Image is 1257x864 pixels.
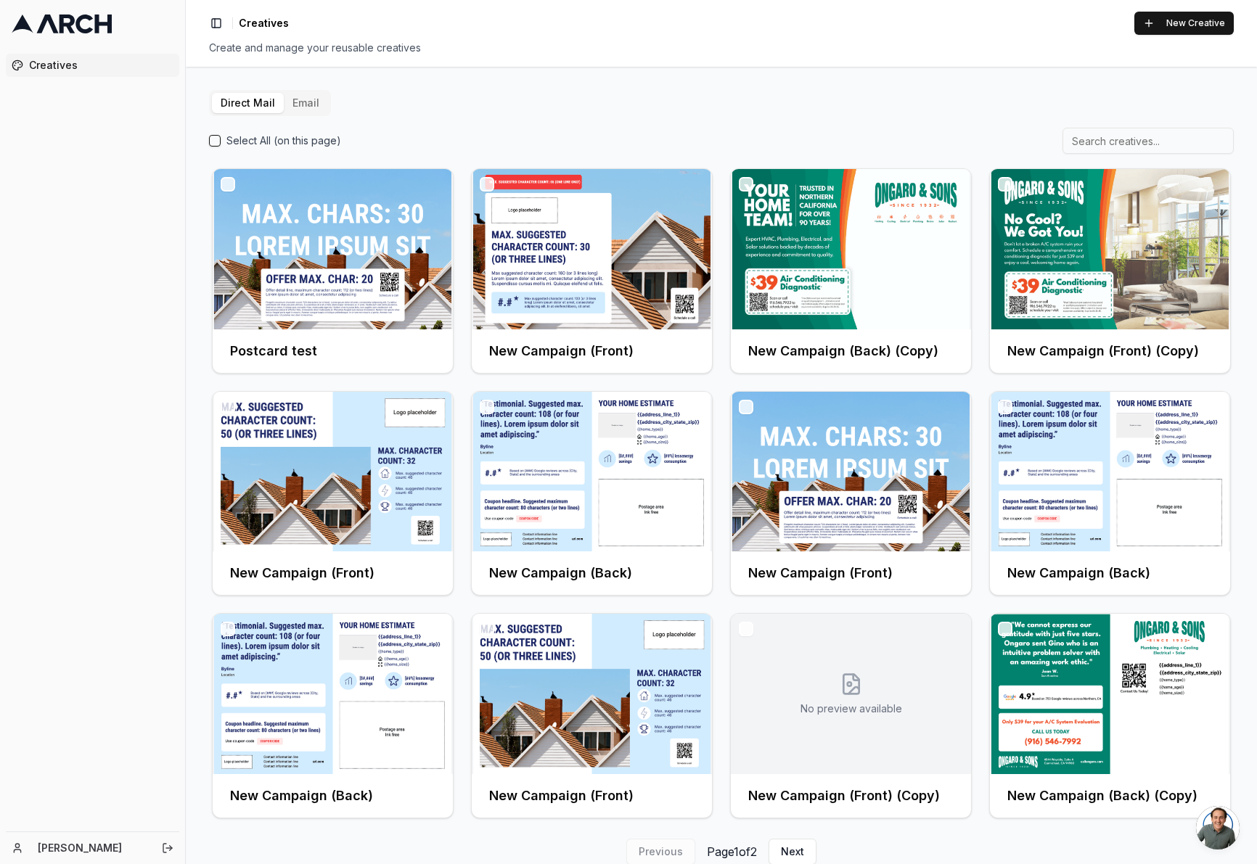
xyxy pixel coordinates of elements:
[472,614,712,774] img: Front creative for New Campaign (Front)
[489,563,632,583] h3: New Campaign (Back)
[1007,786,1197,806] h3: New Campaign (Back) (Copy)
[230,341,317,361] h3: Postcard test
[990,614,1230,774] img: Front creative for New Campaign (Back) (Copy)
[38,841,146,855] a: [PERSON_NAME]
[230,563,374,583] h3: New Campaign (Front)
[239,16,289,30] span: Creatives
[990,169,1230,329] img: Front creative for New Campaign (Front) (Copy)
[213,169,453,329] img: Front creative for Postcard test
[1007,341,1199,361] h3: New Campaign (Front) (Copy)
[284,93,328,113] button: Email
[1062,128,1234,154] input: Search creatives...
[239,16,289,30] nav: breadcrumb
[1196,806,1240,849] div: Open chat
[213,392,453,552] img: Front creative for New Campaign (Front)
[731,169,971,329] img: Front creative for New Campaign (Back) (Copy)
[472,392,712,552] img: Front creative for New Campaign (Back)
[1134,12,1234,35] button: New Creative
[6,54,179,77] a: Creatives
[212,93,284,113] button: Direct Mail
[157,838,178,858] button: Log out
[29,58,173,73] span: Creatives
[707,843,757,860] span: Page 1 of 2
[801,702,902,716] p: No preview available
[472,169,712,329] img: Front creative for New Campaign (Front)
[226,133,341,148] label: Select All (on this page)
[209,41,1234,55] div: Create and manage your reusable creatives
[748,341,938,361] h3: New Campaign (Back) (Copy)
[489,341,634,361] h3: New Campaign (Front)
[748,563,893,583] h3: New Campaign (Front)
[213,614,453,774] img: Front creative for New Campaign (Back)
[230,786,373,806] h3: New Campaign (Back)
[990,392,1230,552] img: Front creative for New Campaign (Back)
[731,392,971,552] img: Front creative for New Campaign (Front)
[1007,563,1150,583] h3: New Campaign (Back)
[840,672,863,696] svg: No creative preview
[748,786,940,806] h3: New Campaign (Front) (Copy)
[489,786,634,806] h3: New Campaign (Front)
